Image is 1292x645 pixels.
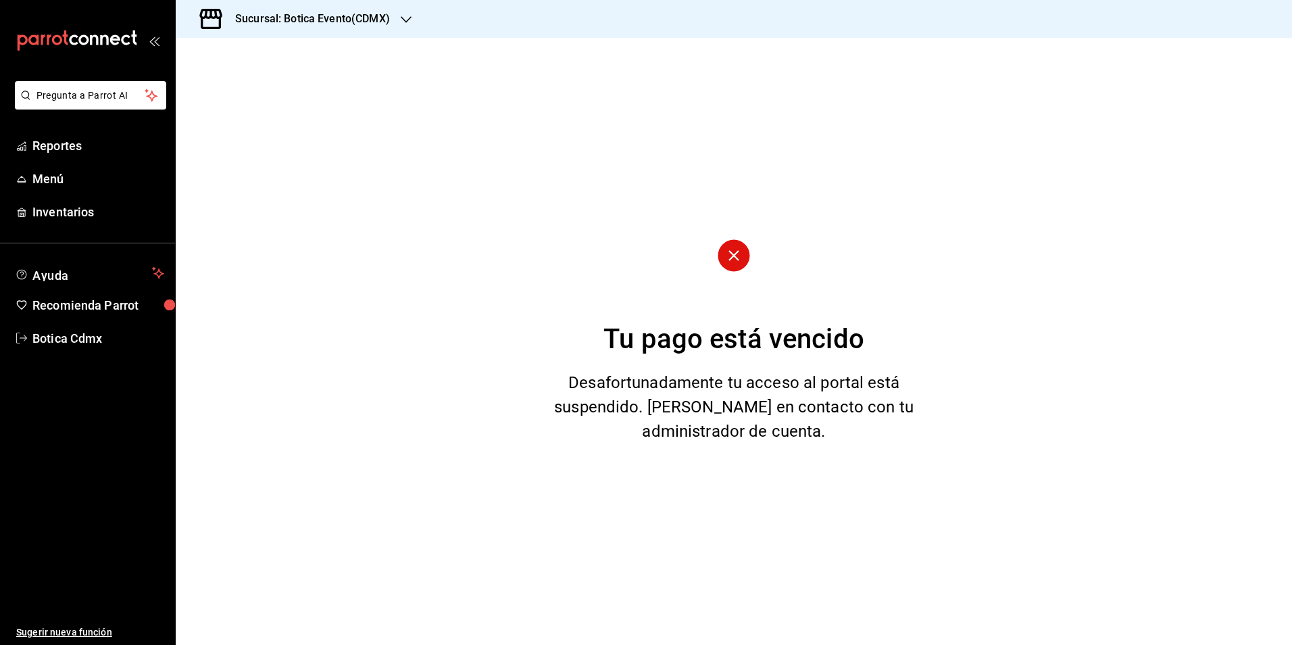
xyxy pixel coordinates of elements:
[149,35,159,46] button: open_drawer_menu
[16,625,164,640] span: Sugerir nueva función
[36,89,145,103] span: Pregunta a Parrot AI
[603,319,864,360] div: Tu pago está vencido
[551,371,918,444] div: Desafortunadamente tu acceso al portal está suspendido. [PERSON_NAME] en contacto con tu administ...
[32,329,164,348] span: Botica Cdmx
[32,265,147,281] span: Ayuda
[224,11,390,27] h3: Sucursal: Botica Evento(CDMX)
[32,296,164,314] span: Recomienda Parrot
[9,98,166,112] a: Pregunta a Parrot AI
[32,203,164,221] span: Inventarios
[32,137,164,155] span: Reportes
[15,81,166,110] button: Pregunta a Parrot AI
[32,170,164,188] span: Menú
